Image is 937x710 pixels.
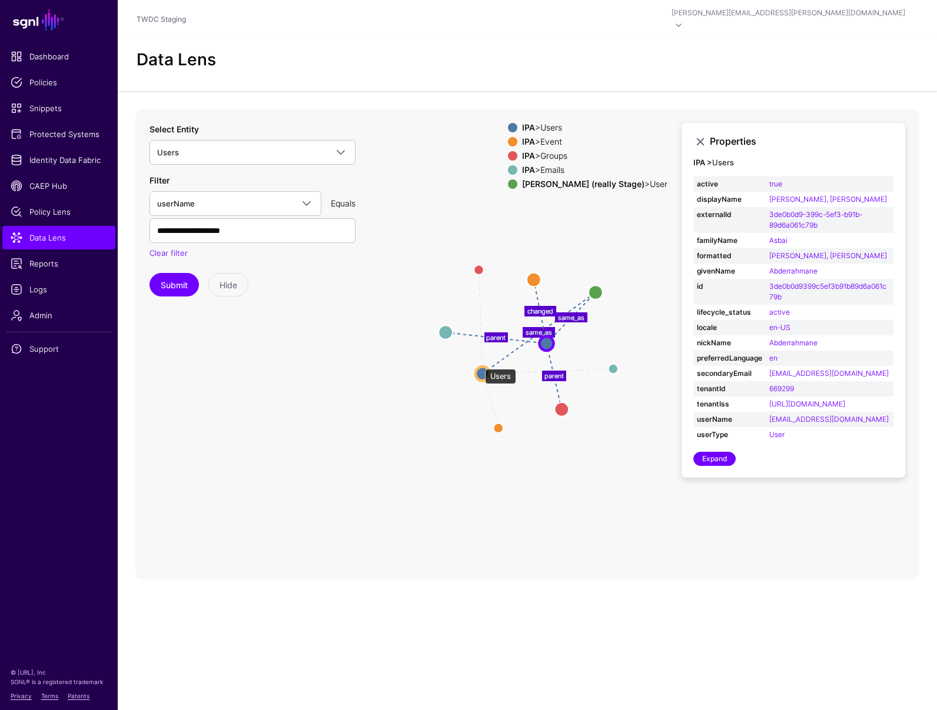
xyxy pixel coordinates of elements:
[11,180,107,192] span: CAEP Hub
[697,384,762,394] strong: tenantId
[710,136,893,147] h3: Properties
[7,7,111,33] a: SGNL
[769,354,777,362] a: en
[697,251,762,261] strong: formatted
[11,154,107,166] span: Identity Data Fabric
[2,252,115,275] a: Reports
[520,179,670,189] div: > User
[2,148,115,172] a: Identity Data Fabric
[2,122,115,146] a: Protected Systems
[769,369,889,378] a: [EMAIL_ADDRESS][DOMAIN_NAME]
[769,282,886,301] a: 3de0b0d9399c5ef3b91b89d6a061c79b
[769,308,790,316] a: active
[697,429,762,440] strong: userType
[11,258,107,269] span: Reports
[697,322,762,333] strong: locale
[697,414,762,425] strong: userName
[137,50,216,70] h2: Data Lens
[769,236,788,245] a: Asbai
[522,122,535,132] strong: IPA
[11,309,107,321] span: Admin
[769,195,887,204] a: [PERSON_NAME], [PERSON_NAME]
[520,151,670,161] div: > Groups
[2,45,115,68] a: Dashboard
[520,137,670,146] div: > Event
[527,306,553,315] text: changed
[149,248,188,258] a: Clear filter
[697,399,762,409] strong: tenantIss
[149,273,199,296] button: Submit
[149,174,170,186] label: Filter
[11,102,107,114] span: Snippets
[486,333,506,341] text: parent
[769,430,785,439] a: User
[697,338,762,348] strong: nickName
[11,51,107,62] span: Dashboard
[2,200,115,224] a: Policy Lens
[485,369,516,384] div: Users
[2,278,115,301] a: Logs
[326,197,360,209] div: Equals
[2,226,115,249] a: Data Lens
[769,399,845,408] a: [URL][DOMAIN_NAME]
[693,158,893,168] h4: Users
[149,123,199,135] label: Select Entity
[520,165,670,175] div: > Emails
[11,692,32,699] a: Privacy
[769,251,887,260] a: [PERSON_NAME], [PERSON_NAME]
[522,179,644,189] strong: [PERSON_NAME] (really Stage)
[11,76,107,88] span: Policies
[769,179,782,188] a: true
[697,235,762,246] strong: familyName
[672,8,905,18] div: [PERSON_NAME][EMAIL_ADDRESS][PERSON_NAME][DOMAIN_NAME]
[697,353,762,364] strong: preferredLanguage
[697,209,762,220] strong: externalId
[558,313,584,321] text: same_as
[769,210,862,229] a: 3de0b0d9-399c-5ef3-b91b-89d6a061c79b
[68,692,89,699] a: Patents
[157,148,179,157] span: Users
[11,668,107,677] p: © [URL], Inc
[697,194,762,205] strong: displayName
[2,174,115,198] a: CAEP Hub
[769,266,818,275] a: Abderrahmane
[11,343,107,355] span: Support
[697,307,762,318] strong: lifecycle_status
[522,136,535,146] strong: IPA
[520,123,670,132] div: > Users
[769,323,790,332] a: en-US
[208,273,248,296] button: Hide
[137,15,186,24] a: TWDC Staging
[544,371,564,379] text: parent
[11,232,107,244] span: Data Lens
[522,165,535,175] strong: IPA
[769,338,818,347] a: Abderrahmane
[526,328,552,336] text: same_as
[11,677,107,686] p: SGNL® is a registered trademark
[41,692,58,699] a: Terms
[157,199,195,208] span: userName
[693,452,736,466] a: Expand
[769,384,794,393] a: 669299
[697,368,762,379] strong: secondaryEmail
[769,415,889,424] a: [EMAIL_ADDRESS][DOMAIN_NAME]
[697,266,762,276] strong: givenName
[2,96,115,120] a: Snippets
[697,179,762,189] strong: active
[11,206,107,218] span: Policy Lens
[2,71,115,94] a: Policies
[693,158,712,167] strong: IPA >
[11,128,107,140] span: Protected Systems
[11,284,107,295] span: Logs
[2,304,115,327] a: Admin
[522,151,535,161] strong: IPA
[697,281,762,292] strong: id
